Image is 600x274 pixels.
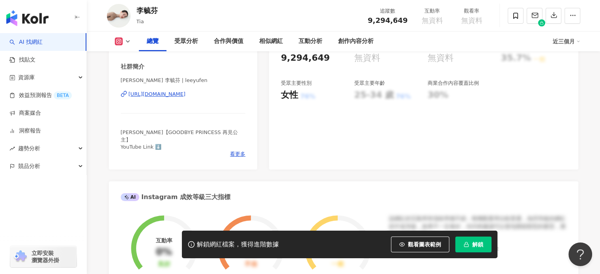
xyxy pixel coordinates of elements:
[428,52,454,64] div: 無資料
[121,193,230,201] div: Instagram 成效等級三大指標
[422,17,443,24] span: 無資料
[368,7,407,15] div: 追蹤數
[158,261,170,268] div: 良好
[389,215,566,238] div: 該網紅的互動率和漲粉率都不錯，唯獨觀看率比較普通，為同等級的網紅的中低等級，效果不一定會好，但仍然建議可以發包開箱類型的案型，應該會比較有成效！
[174,37,198,46] div: 受眾分析
[455,237,492,252] button: 解鎖
[9,146,15,151] span: rise
[9,91,72,99] a: 效益預測報告BETA
[9,38,43,46] a: searchAI 找網紅
[391,237,449,252] button: 觀看圖表範例
[121,63,144,71] div: 社群簡介
[214,37,243,46] div: 合作與價值
[9,109,41,117] a: 商案媒合
[245,261,257,268] div: 不佳
[32,250,59,264] span: 立即安裝 瀏覽器外掛
[9,127,41,135] a: 洞察報告
[121,193,140,201] div: AI
[18,69,35,86] span: 資源庫
[18,140,40,157] span: 趨勢分析
[368,16,407,24] span: 9,294,649
[13,250,28,263] img: chrome extension
[331,261,344,268] div: 一般
[338,37,374,46] div: 創作內容分析
[197,240,279,249] div: 解鎖網紅檔案，獲得進階數據
[281,80,312,87] div: 受眾主要性別
[10,246,77,267] a: chrome extension立即安裝 瀏覽器外掛
[553,35,580,48] div: 近三個月
[121,91,246,98] a: [URL][DOMAIN_NAME]
[259,37,283,46] div: 相似網紅
[299,37,322,46] div: 互動分析
[461,17,482,24] span: 無資料
[121,77,246,84] span: [PERSON_NAME] 李毓芬 | leeyufen
[472,241,483,248] span: 解鎖
[136,19,144,24] span: Tia
[457,7,487,15] div: 觀看率
[18,157,40,175] span: 競品分析
[230,151,245,158] span: 看更多
[281,52,330,64] div: 9,294,649
[9,56,36,64] a: 找貼文
[6,10,49,26] img: logo
[147,37,159,46] div: 總覽
[408,241,441,248] span: 觀看圖表範例
[281,89,298,101] div: 女性
[107,4,131,28] img: KOL Avatar
[354,52,380,64] div: 無資料
[417,7,447,15] div: 互動率
[354,80,385,87] div: 受眾主要年齡
[428,80,479,87] div: 商業合作內容覆蓋比例
[121,129,238,149] span: [PERSON_NAME]【GOODBYE PRINCESS 再見公主】 YouTube Link ⬇️
[129,91,186,98] div: [URL][DOMAIN_NAME]
[136,6,158,15] div: 李毓芬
